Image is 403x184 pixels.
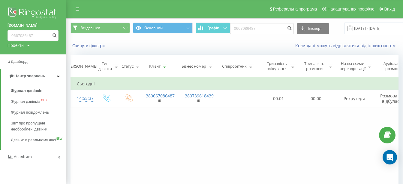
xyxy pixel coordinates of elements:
[384,7,395,11] span: Вихід
[1,69,66,83] a: Центр звернень
[11,96,66,107] a: Журнал дзвінківOLD
[230,23,294,34] input: Пошук за номером
[335,90,374,107] td: Рекрутери
[71,23,130,33] button: Всі дзвінки
[207,26,219,30] span: Графік
[67,64,97,69] div: [PERSON_NAME]
[11,85,66,96] a: Журнал дзвінків
[11,99,40,105] span: Журнал дзвінків
[297,90,335,107] td: 00:00
[295,43,398,48] a: Коли дані можуть відрізнятися вiд інших систем
[14,74,45,78] span: Центр звернень
[11,59,28,64] span: Дашборд
[265,61,289,71] div: Тривалість очікування
[196,23,230,33] button: Графік
[8,23,59,29] a: [DOMAIN_NAME]
[182,64,206,69] div: Бізнес номер
[8,30,59,41] input: Пошук за номером
[185,93,214,99] a: 380739618439
[11,118,66,135] a: Звіт про пропущені необроблені дзвінки
[297,23,329,34] button: Експорт
[14,155,32,159] span: Аналiтика
[71,43,108,48] button: Скинути фільтри
[340,61,365,71] div: Назва схеми переадресації
[11,109,49,115] span: Журнал повідомлень
[11,120,63,132] span: Звіт про пропущені необроблені дзвінки
[302,61,326,71] div: Тривалість розмови
[222,64,247,69] div: Співробітник
[11,135,66,146] a: Дзвінки в реальному часіNEW
[8,42,24,48] div: Проекти
[11,137,56,143] span: Дзвінки в реальному часі
[327,7,374,11] span: Налаштування профілю
[133,23,192,33] button: Основний
[273,7,317,11] span: Реферальна програма
[11,107,66,118] a: Журнал повідомлень
[149,64,161,69] div: Клієнт
[98,61,112,71] div: Тип дзвінка
[8,6,59,21] img: Ringostat logo
[383,150,397,164] div: Open Intercom Messenger
[11,88,43,94] span: Журнал дзвінків
[260,90,297,107] td: 00:01
[80,26,100,30] span: Всі дзвінки
[122,64,134,69] div: Статус
[77,93,89,104] div: 14:55:37
[146,93,175,99] a: 380667086487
